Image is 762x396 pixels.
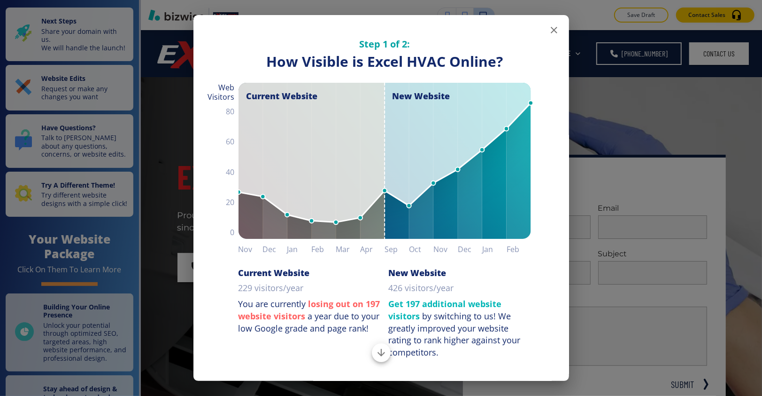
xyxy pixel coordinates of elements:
h6: Nov [434,243,458,256]
p: by switching to us! [389,298,531,359]
strong: losing out on 197 website visitors [239,298,380,322]
h6: Apr [361,243,385,256]
p: You are currently a year due to your low Google grade and page rank! [239,298,381,334]
h6: Feb [312,243,336,256]
h6: Nov [239,243,263,256]
p: 229 visitors/year [239,282,304,294]
h6: Dec [263,243,287,256]
h6: New Website [389,267,446,278]
h6: Oct [409,243,434,256]
p: 426 visitors/year [389,282,454,294]
button: Scroll to bottom [372,343,391,362]
h6: Jan [287,243,312,256]
strong: Get 197 additional website visitors [389,298,502,322]
h6: Jan [483,243,507,256]
h6: Current Website [239,267,310,278]
h6: Feb [507,243,531,256]
h6: Dec [458,243,483,256]
h6: Mar [336,243,361,256]
h6: Sep [385,243,409,256]
div: We greatly improved your website rating to rank higher against your competitors. [389,310,521,358]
